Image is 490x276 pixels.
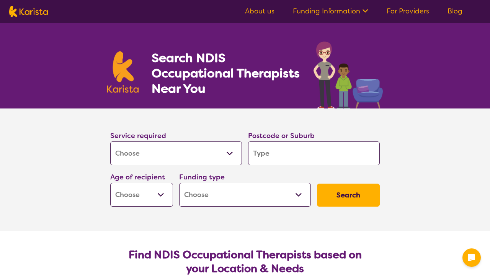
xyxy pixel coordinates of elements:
[387,7,429,16] a: For Providers
[110,131,166,140] label: Service required
[110,172,165,182] label: Age of recipient
[9,6,48,17] img: Karista logo
[245,7,274,16] a: About us
[152,50,301,96] h1: Search NDIS Occupational Therapists Near You
[317,184,380,207] button: Search
[179,172,225,182] label: Funding type
[116,248,374,276] h2: Find NDIS Occupational Therapists based on your Location & Needs
[248,141,380,165] input: Type
[248,131,315,140] label: Postcode or Suburb
[293,7,368,16] a: Funding Information
[314,41,383,108] img: occupational-therapy
[448,7,462,16] a: Blog
[107,51,139,93] img: Karista logo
